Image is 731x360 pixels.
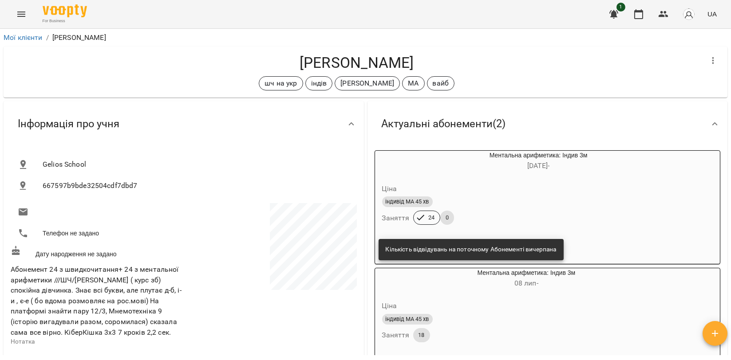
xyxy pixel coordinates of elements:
[382,117,506,131] span: Актуальні абонементи ( 2 )
[367,101,728,147] div: Актуальні абонементи(2)
[11,337,182,346] p: Нотатка
[265,78,297,89] p: шч на укр
[9,244,184,260] div: Дату народження не задано
[43,159,350,170] span: Gelios School
[11,265,182,336] span: Абонемент 24 з швидкочитання+ 24 з ментальної арифметики ///ШЧ/[PERSON_NAME] ( курс зб) спокійна ...
[4,101,364,147] div: Інформація про учня
[418,151,660,172] div: Ментальна арифметика: Індив 3м
[11,4,32,25] button: Menu
[46,32,49,43] li: /
[433,78,449,89] p: вайб
[707,9,717,19] span: UA
[382,300,397,312] h6: Ціна
[305,76,333,90] div: індів
[18,117,119,131] span: Інформація про учня
[514,279,538,287] span: 08 лип -
[382,198,433,206] span: індивід МА 45 хв
[616,3,625,12] span: 1
[386,242,557,258] div: Кількість відвідувань на поточному Абонементі вичерпана
[427,76,455,90] div: вайб
[4,33,43,42] a: Мої клієнти
[375,268,636,353] button: Ментальна арифметика: Індив 3м08 лип- Цінаіндивід МА 45 хвЗаняття18
[340,78,394,89] p: [PERSON_NAME]
[375,151,418,172] div: Ментальна арифметика: Індив 3м
[43,180,350,191] span: 667597b9bde32504cdf7dbd7
[4,32,727,43] nav: breadcrumb
[52,32,106,43] p: [PERSON_NAME]
[382,329,410,341] h6: Заняття
[408,78,419,89] p: МА
[413,331,430,339] span: 18
[704,6,720,22] button: UA
[43,4,87,17] img: Voopty Logo
[11,54,703,72] h4: [PERSON_NAME]
[382,183,397,195] h6: Ціна
[440,214,454,222] span: 0
[259,76,303,90] div: шч на укр
[311,78,327,89] p: індів
[43,18,87,24] span: For Business
[375,151,660,235] button: Ментальна арифметика: Індив 3м[DATE]- Цінаіндивід МА 45 хвЗаняття240
[375,268,418,290] div: Ментальна арифметика: Індив 3м
[423,214,440,222] span: 24
[335,76,400,90] div: [PERSON_NAME]
[683,8,695,20] img: avatar_s.png
[11,224,182,242] li: Телефон не задано
[382,212,410,224] h6: Заняття
[418,268,636,290] div: Ментальна арифметика: Індив 3м
[402,76,424,90] div: МА
[527,161,549,170] span: [DATE] -
[382,315,433,323] span: індивід МА 45 хв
